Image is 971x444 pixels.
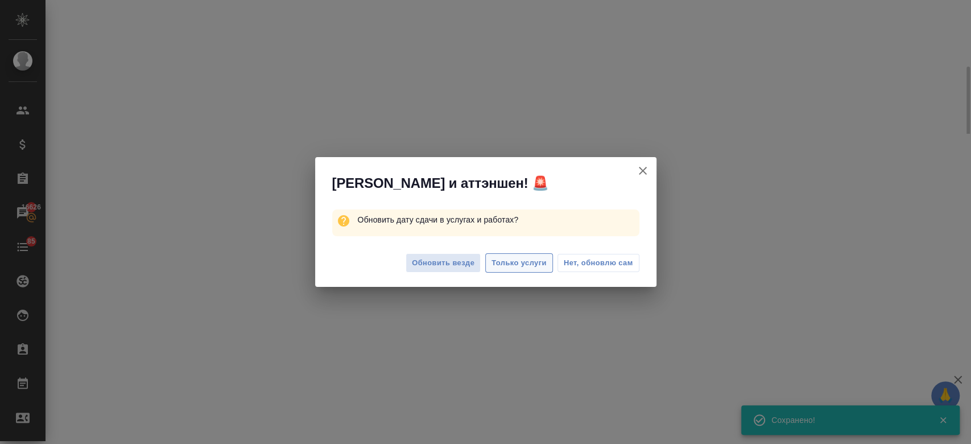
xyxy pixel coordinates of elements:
[564,257,633,269] span: Нет, обновлю сам
[406,253,481,273] button: Обновить везде
[412,257,474,270] span: Обновить везде
[332,174,549,192] span: [PERSON_NAME] и аттэншен! 🚨
[491,257,547,270] span: Только услуги
[357,209,639,230] p: Обновить дату сдачи в услугах и работах?
[485,253,553,273] button: Только услуги
[557,254,639,272] button: Нет, обновлю сам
